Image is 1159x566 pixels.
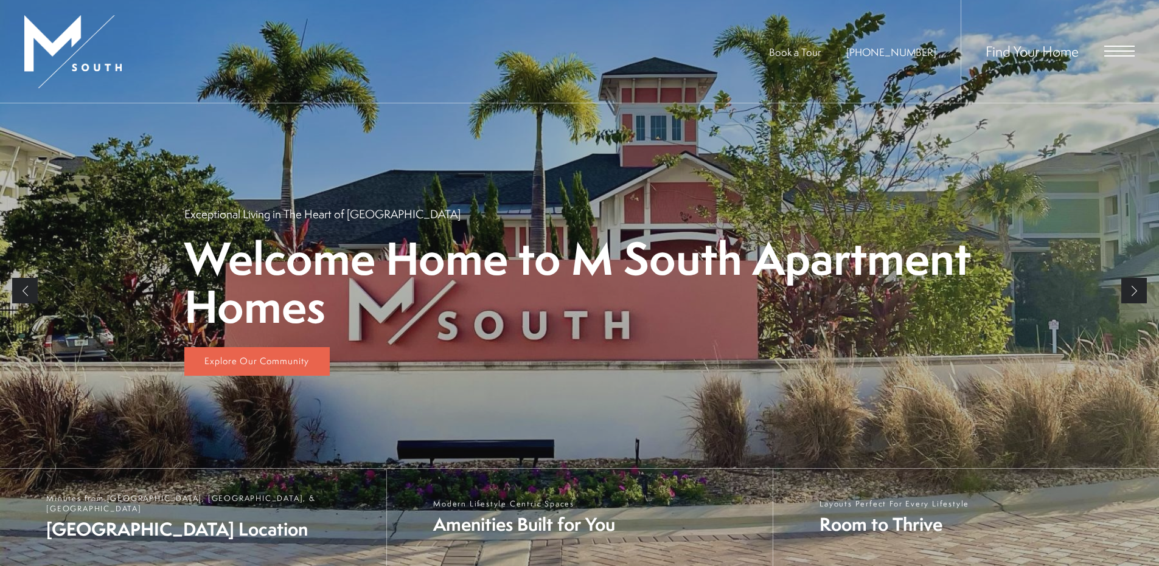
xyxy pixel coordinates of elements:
[846,45,936,59] span: [PHONE_NUMBER]
[184,206,461,222] p: Exceptional Living in The Heart of [GEOGRAPHIC_DATA]
[769,45,821,59] a: Book a Tour
[204,354,309,367] span: Explore Our Community
[846,45,936,59] a: Call Us at 813-570-8014
[433,512,615,537] span: Amenities Built for You
[773,469,1159,566] a: Layouts Perfect For Every Lifestyle
[46,517,374,542] span: [GEOGRAPHIC_DATA] Location
[986,41,1079,61] a: Find Your Home
[386,469,773,566] a: Modern Lifestyle Centric Spaces
[12,278,38,303] a: Previous
[1104,46,1135,57] button: Open Menu
[24,15,122,88] img: MSouth
[184,347,330,376] a: Explore Our Community
[433,499,615,509] span: Modern Lifestyle Centric Spaces
[184,234,975,330] p: Welcome Home to M South Apartment Homes
[820,512,969,537] span: Room to Thrive
[1121,278,1147,303] a: Next
[820,499,969,509] span: Layouts Perfect For Every Lifestyle
[46,493,374,514] span: Minutes from [GEOGRAPHIC_DATA], [GEOGRAPHIC_DATA], & [GEOGRAPHIC_DATA]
